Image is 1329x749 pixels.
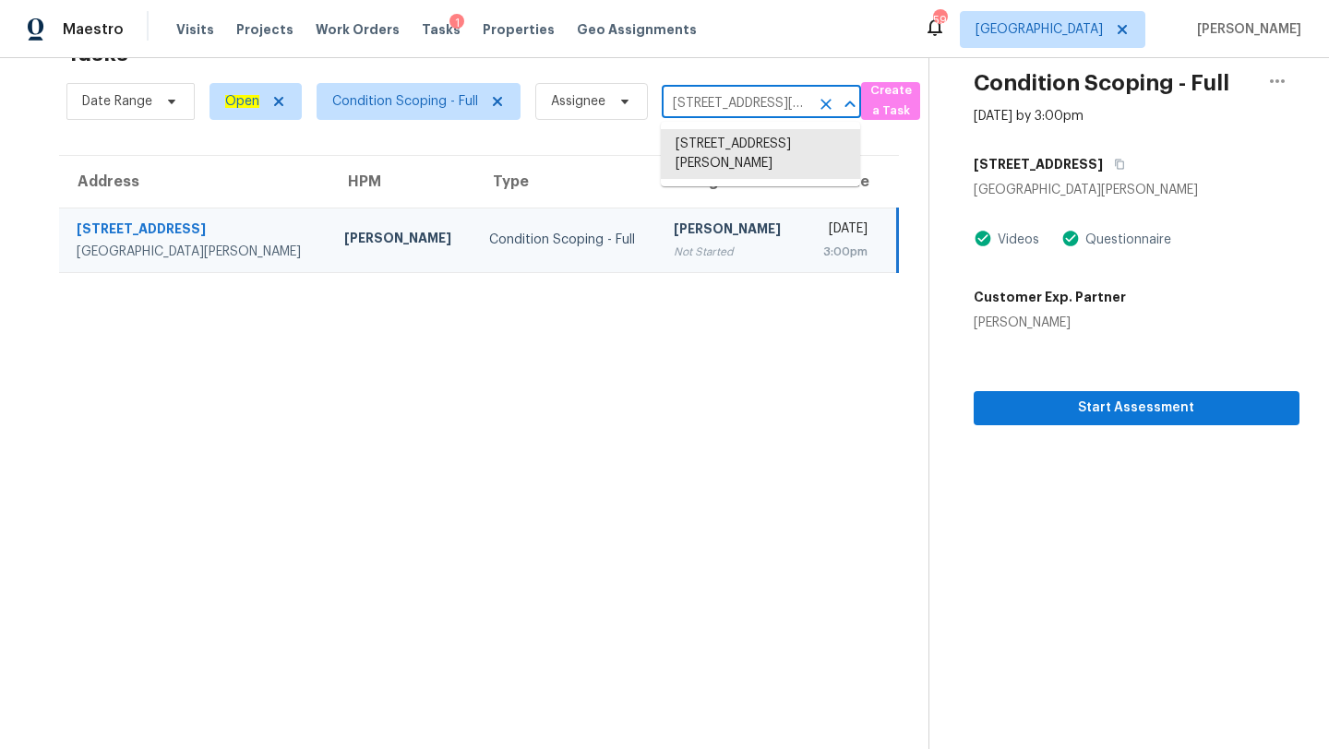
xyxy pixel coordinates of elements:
[176,20,214,39] span: Visits
[236,20,293,39] span: Projects
[661,129,860,179] li: [STREET_ADDRESS][PERSON_NAME]
[449,14,464,32] div: 1
[59,156,329,208] th: Address
[933,11,946,30] div: 59
[974,107,1084,125] div: [DATE] by 3:00pm
[974,155,1103,173] h5: [STREET_ADDRESS]
[577,20,697,39] span: Geo Assignments
[316,20,400,39] span: Work Orders
[474,156,660,208] th: Type
[861,82,920,120] button: Create a Task
[483,20,555,39] span: Properties
[870,80,911,123] span: Create a Task
[659,156,803,208] th: Assignee
[974,288,1126,306] h5: Customer Exp. Partner
[974,391,1299,425] button: Start Assessment
[1103,148,1128,181] button: Copy Address
[332,92,478,111] span: Condition Scoping - Full
[992,231,1039,249] div: Videos
[77,243,315,261] div: [GEOGRAPHIC_DATA][PERSON_NAME]
[818,220,867,243] div: [DATE]
[1080,231,1171,249] div: Questionnaire
[1061,229,1080,248] img: Artifact Present Icon
[66,44,128,63] h2: Tasks
[662,89,809,118] input: Search by address
[329,156,473,208] th: HPM
[974,181,1299,199] div: [GEOGRAPHIC_DATA][PERSON_NAME]
[489,231,645,249] div: Condition Scoping - Full
[674,220,788,243] div: [PERSON_NAME]
[1190,20,1301,39] span: [PERSON_NAME]
[974,314,1126,332] div: [PERSON_NAME]
[77,220,315,243] div: [STREET_ADDRESS]
[974,74,1229,92] h2: Condition Scoping - Full
[551,92,605,111] span: Assignee
[674,243,788,261] div: Not Started
[82,92,152,111] span: Date Range
[818,243,867,261] div: 3:00pm
[63,20,124,39] span: Maestro
[976,20,1103,39] span: [GEOGRAPHIC_DATA]
[988,397,1285,420] span: Start Assessment
[422,23,461,36] span: Tasks
[225,95,259,108] ah_el_jm_1744035306855: Open
[837,91,863,117] button: Close
[813,91,839,117] button: Clear
[974,229,992,248] img: Artifact Present Icon
[344,229,459,252] div: [PERSON_NAME]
